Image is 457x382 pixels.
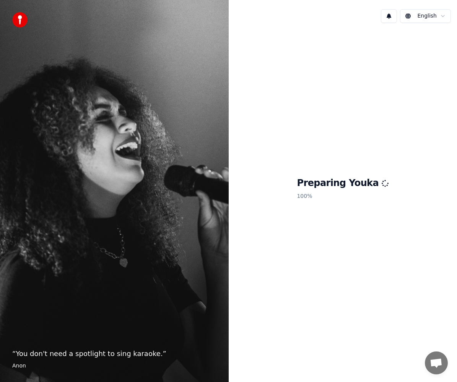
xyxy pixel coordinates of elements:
[12,362,216,370] footer: Anon
[425,351,448,374] a: Open chat
[297,189,389,203] p: 100 %
[12,12,28,28] img: youka
[12,348,216,359] p: “ You don't need a spotlight to sing karaoke. ”
[297,177,389,189] h1: Preparing Youka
